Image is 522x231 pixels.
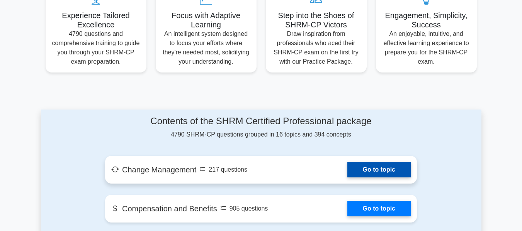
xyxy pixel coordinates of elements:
p: Draw inspiration from professionals who aced their SHRM-CP exam on the first try with our Practic... [272,29,360,66]
h5: Step into the Shoes of SHRM-CP Victors [272,11,360,29]
a: Go to topic [347,201,411,216]
h5: Engagement, Simplicity, Success [382,11,471,29]
p: An intelligent system designed to focus your efforts where they're needed most, solidifying your ... [162,29,250,66]
div: 4790 SHRM-CP questions grouped in 16 topics and 394 concepts [105,116,417,139]
p: 4790 questions and comprehensive training to guide you through your SHRM-CP exam preparation. [52,29,140,66]
a: Go to topic [347,162,411,177]
h5: Experience Tailored Excellence [52,11,140,29]
h4: Contents of the SHRM Certified Professional package [105,116,417,127]
p: An enjoyable, intuitive, and effective learning experience to prepare you for the SHRM-CP exam. [382,29,471,66]
h5: Focus with Adaptive Learning [162,11,250,29]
